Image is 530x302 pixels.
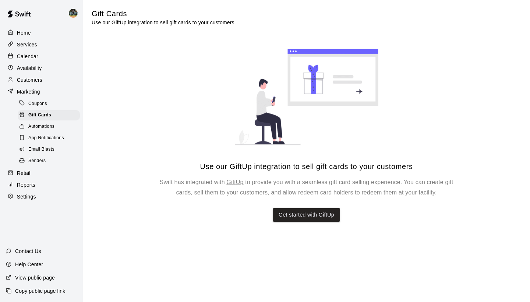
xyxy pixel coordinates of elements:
[6,74,77,85] a: Customers
[6,51,77,62] a: Calendar
[6,168,77,179] a: Retail
[17,41,37,48] p: Services
[15,274,55,281] p: View public page
[18,110,80,120] div: Gift Cards
[18,155,83,167] a: Senders
[17,181,35,189] p: Reports
[6,63,77,74] a: Availability
[28,157,46,165] span: Senders
[6,179,77,190] a: Reports
[67,6,83,21] div: Kendall Bentley
[18,98,83,109] a: Coupons
[279,210,334,220] a: Get started with GiftUp
[18,156,80,166] div: Senders
[18,109,83,121] a: Gift Cards
[28,112,51,119] span: Gift Cards
[17,76,42,84] p: Customers
[18,144,83,155] a: Email Blasts
[28,146,54,153] span: Email Blasts
[28,134,64,142] span: App Notifications
[17,29,31,36] p: Home
[15,261,43,268] p: Help Center
[159,177,454,198] h6: Swift has integrated with to provide you with a seamless gift card selling experience. You can cr...
[6,191,77,202] a: Settings
[18,144,80,155] div: Email Blasts
[18,121,83,133] a: Automations
[18,122,80,132] div: Automations
[28,123,54,130] span: Automations
[18,99,80,109] div: Coupons
[28,100,47,108] span: Coupons
[273,208,340,222] button: Get started with GiftUp
[69,9,78,18] img: Kendall Bentley
[200,162,413,172] h5: Use our GiftUp integration to sell gift cards to your customers
[92,9,234,19] h5: Gift Cards
[6,27,77,38] a: Home
[6,39,77,50] a: Services
[15,247,41,255] p: Contact Us
[6,86,77,97] a: Marketing
[215,32,399,162] img: Gift card
[17,193,36,200] p: Settings
[17,64,42,72] p: Availability
[92,19,234,26] p: Use our GiftUp integration to sell gift cards to your customers
[18,133,80,143] div: App Notifications
[17,88,40,95] p: Marketing
[15,287,65,295] p: Copy public page link
[18,133,83,144] a: App Notifications
[17,53,38,60] p: Calendar
[226,179,243,185] a: GiftUp
[17,169,31,177] p: Retail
